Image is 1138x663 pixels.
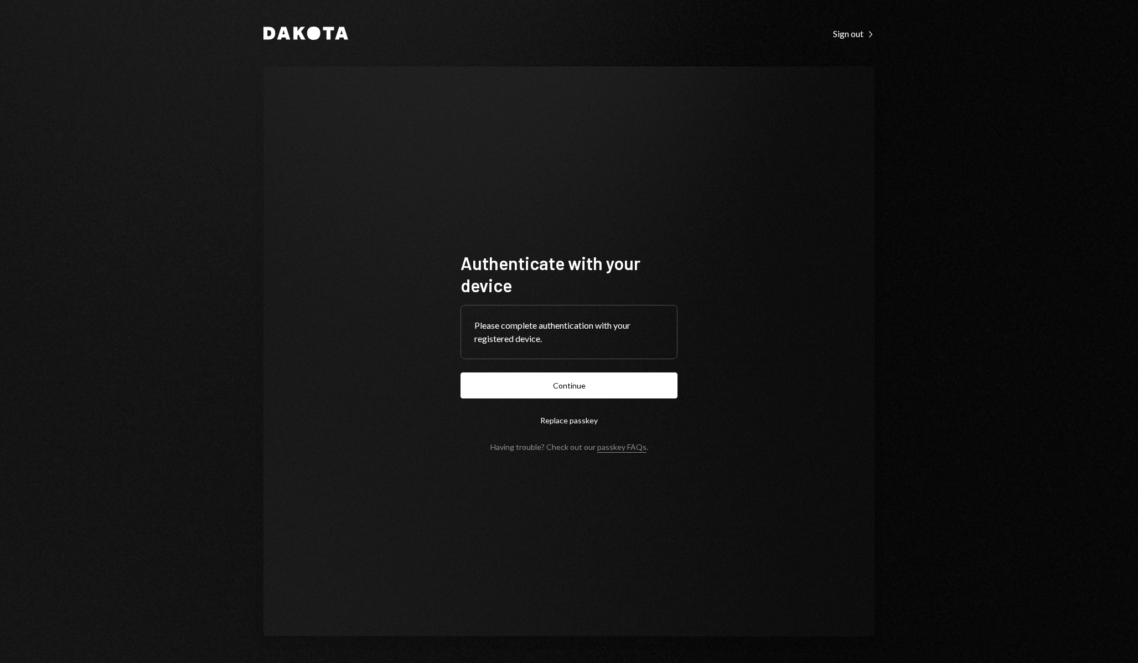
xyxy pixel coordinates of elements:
[461,372,677,398] button: Continue
[461,252,677,296] h1: Authenticate with your device
[490,442,648,452] div: Having trouble? Check out our .
[474,319,664,345] div: Please complete authentication with your registered device.
[461,407,677,433] button: Replace passkey
[833,28,875,39] div: Sign out
[833,27,875,39] a: Sign out
[597,442,646,453] a: passkey FAQs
